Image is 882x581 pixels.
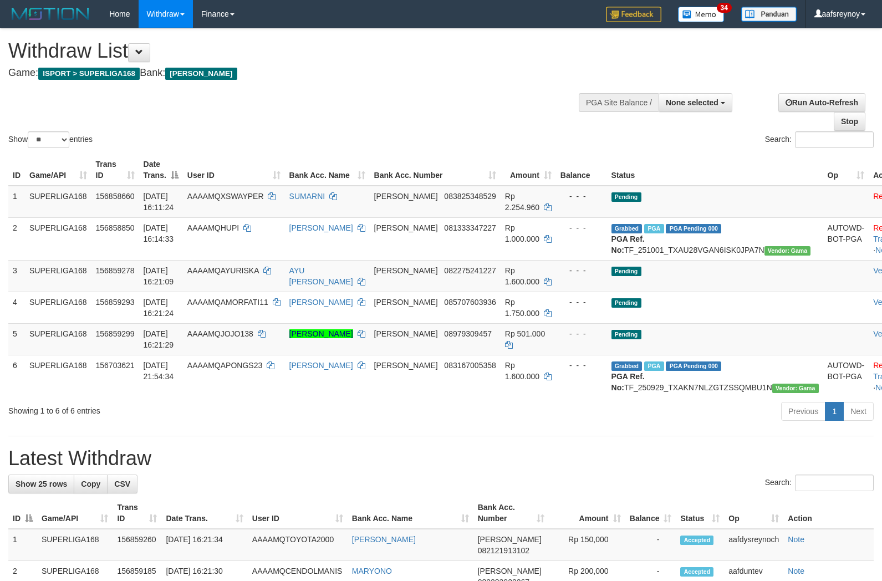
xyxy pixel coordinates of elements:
span: Rp 1.600.000 [505,266,539,286]
span: Rp 1.000.000 [505,223,539,243]
span: 156858850 [96,223,135,232]
a: Note [788,535,804,544]
th: Amount: activate to sort column ascending [549,497,625,529]
span: ISPORT > SUPERLIGA168 [38,68,140,80]
td: 3 [8,260,25,292]
input: Search: [795,475,874,491]
span: AAAAMQAYURISKA [187,266,259,275]
b: PGA Ref. No: [611,372,645,392]
th: Trans ID: activate to sort column ascending [91,154,139,186]
td: [DATE] 16:21:34 [161,529,247,561]
span: AAAAMQHUPI [187,223,239,232]
span: 156703621 [96,361,135,370]
a: [PERSON_NAME] [289,329,353,338]
label: Show entries [8,131,93,148]
span: Copy 081333347227 to clipboard [444,223,496,232]
a: [PERSON_NAME] [289,223,353,232]
span: PGA Pending [666,361,721,371]
span: AAAAMQXSWAYPER [187,192,264,201]
span: Show 25 rows [16,480,67,488]
th: Game/API: activate to sort column ascending [25,154,91,186]
a: 1 [825,402,844,421]
span: Rp 1.600.000 [505,361,539,381]
span: [DATE] 16:21:24 [144,298,174,318]
td: TF_250929_TXAKN7NLZGTZSSQMBU1N [607,355,823,397]
span: AAAAMQAPONGS23 [187,361,262,370]
span: [PERSON_NAME] [374,266,438,275]
span: Vendor URL: https://trx31.1velocity.biz [772,384,819,393]
a: [PERSON_NAME] [289,361,353,370]
td: Rp 150,000 [549,529,625,561]
span: Grabbed [611,224,643,233]
span: Copy [81,480,100,488]
a: Run Auto-Refresh [778,93,865,112]
td: 156859260 [113,529,161,561]
img: Feedback.jpg [606,7,661,22]
span: AAAAMQAMORFATI11 [187,298,268,307]
span: 156859278 [96,266,135,275]
select: Showentries [28,131,69,148]
a: [PERSON_NAME] [352,535,416,544]
img: Button%20Memo.svg [678,7,725,22]
input: Search: [795,131,874,148]
th: Status [607,154,823,186]
td: AAAAMQTOYOTA2000 [248,529,348,561]
span: 156859299 [96,329,135,338]
span: Accepted [680,567,713,577]
span: Marked by aafchhiseyha [644,361,664,371]
td: - [625,529,676,561]
span: [PERSON_NAME] [478,535,542,544]
div: - - - [560,328,603,339]
td: TF_251001_TXAU28VGAN6ISK0JPA7N [607,217,823,260]
td: 4 [8,292,25,323]
td: 1 [8,529,37,561]
a: SUMARNI [289,192,325,201]
td: aafdysreynoch [724,529,783,561]
th: Op: activate to sort column ascending [724,497,783,529]
div: - - - [560,222,603,233]
img: MOTION_logo.png [8,6,93,22]
span: [PERSON_NAME] [374,329,438,338]
th: User ID: activate to sort column ascending [248,497,348,529]
a: Stop [834,112,865,131]
a: Copy [74,475,108,493]
span: [PERSON_NAME] [374,298,438,307]
h1: Latest Withdraw [8,447,874,470]
td: SUPERLIGA168 [25,217,91,260]
a: Note [788,567,804,575]
span: Marked by aafheankoy [644,224,664,233]
th: Balance [556,154,607,186]
span: [DATE] 16:21:29 [144,329,174,349]
a: MARYONO [352,567,392,575]
td: AUTOWD-BOT-PGA [823,355,869,397]
td: AUTOWD-BOT-PGA [823,217,869,260]
th: Op: activate to sort column ascending [823,154,869,186]
th: Amount: activate to sort column ascending [501,154,556,186]
div: Showing 1 to 6 of 6 entries [8,401,359,416]
td: SUPERLIGA168 [25,260,91,292]
span: Copy 08979309457 to clipboard [444,329,492,338]
span: Pending [611,192,641,202]
span: None selected [666,98,718,107]
td: 6 [8,355,25,397]
th: Game/API: activate to sort column ascending [37,497,113,529]
th: Bank Acc. Number: activate to sort column ascending [370,154,501,186]
span: [DATE] 16:14:33 [144,223,174,243]
img: panduan.png [741,7,797,22]
span: Pending [611,330,641,339]
span: Vendor URL: https://trx31.1velocity.biz [764,246,811,256]
a: CSV [107,475,137,493]
td: SUPERLIGA168 [25,355,91,397]
span: [DATE] 21:54:34 [144,361,174,381]
span: 156858660 [96,192,135,201]
span: PGA Pending [666,224,721,233]
span: Rp 501.000 [505,329,545,338]
span: Copy 082275241227 to clipboard [444,266,496,275]
span: Pending [611,267,641,276]
td: SUPERLIGA168 [25,323,91,355]
span: Copy 083167005358 to clipboard [444,361,496,370]
span: 34 [717,3,732,13]
b: PGA Ref. No: [611,235,645,254]
td: SUPERLIGA168 [25,292,91,323]
div: - - - [560,265,603,276]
